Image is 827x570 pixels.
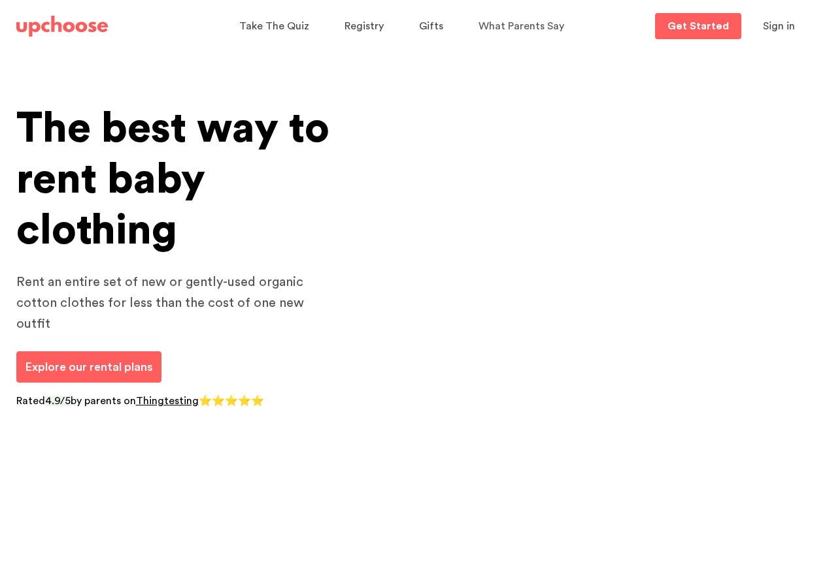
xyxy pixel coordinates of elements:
[25,361,153,373] span: Explore our rental plans
[16,16,108,37] img: UpChoose
[655,13,741,39] a: Get Started
[419,21,443,31] span: Gifts
[136,396,199,406] a: Thingtesting
[747,13,811,39] button: Sign in
[345,14,388,39] a: Registry
[45,396,71,406] span: 4.9/5
[239,14,313,39] a: Take The Quiz
[479,14,568,39] a: What Parents Say
[667,21,729,31] p: Get Started
[16,13,108,40] a: UpChoose
[199,396,264,406] span: ⭐⭐⭐⭐⭐
[16,272,330,334] p: Rent an entire set of new or gently-used organic cotton clothes for less than the cost of one new...
[16,108,329,251] span: The best way to rent baby clothing
[16,396,45,406] span: Rated
[479,21,564,31] span: What Parents Say
[419,14,447,39] a: Gifts
[71,396,136,406] span: by parents on
[345,21,384,31] span: Registry
[763,21,795,31] span: Sign in
[239,21,309,31] span: Take The Quiz
[16,351,161,383] a: Explore our rental plans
